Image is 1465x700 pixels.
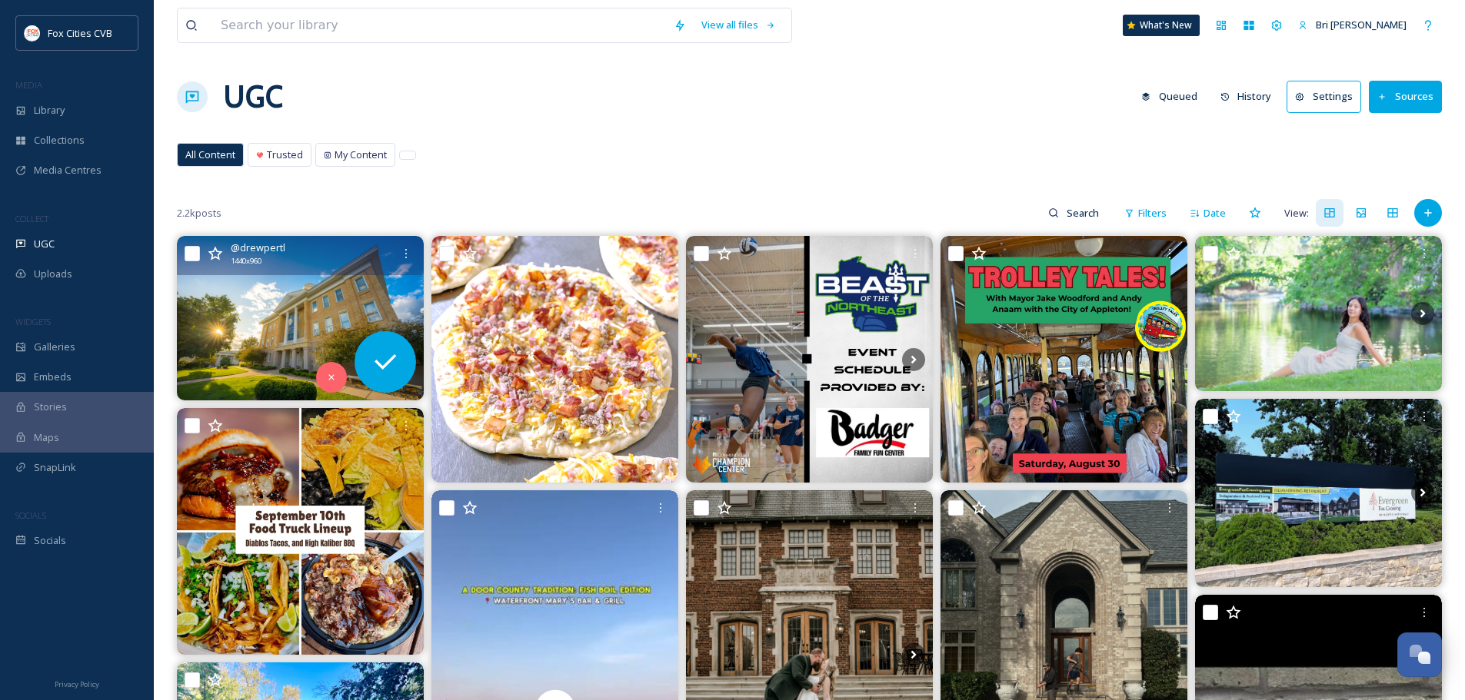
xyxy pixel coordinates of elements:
span: UGC [34,237,55,251]
a: Bri [PERSON_NAME] [1290,10,1414,40]
img: images.png [25,25,40,41]
span: Fox Cities CVB [48,26,112,40]
img: High School Volleyball is BACK!! 🔥🔥 This weekend's schedule is brought to you by badger_sports_pa... [686,236,933,483]
span: Galleries [34,340,75,354]
span: Bri [PERSON_NAME] [1316,18,1407,32]
span: Trusted [267,148,303,162]
span: 2.2k posts [177,206,221,221]
span: SnapLink [34,460,76,475]
span: MEDIA [15,79,42,91]
img: You don't want to miss our September 10th Market! Both Diablos Tacos, and highkaliberbbq will be ... [177,408,424,655]
img: Who's ready for another Trolley Tales?! Join us this Saturday, August 30 from 9:30 AM to 10:30 AM... [941,236,1187,483]
span: SOCIALS [15,509,46,521]
button: Queued [1134,81,1205,111]
span: Date [1204,206,1226,221]
span: Collections [34,133,85,148]
a: Queued [1134,81,1213,111]
a: History [1213,81,1287,111]
span: Uploads [34,267,72,281]
span: My Content [335,148,387,162]
a: View all files [694,10,784,40]
img: The Elgin History Museum at Sunset in late August 2025. #elginil #elginillinois #exploreelgin #el... [177,236,424,400]
span: Stories [34,400,67,414]
span: Embeds [34,370,72,384]
span: Socials [34,533,66,548]
span: Privacy Policy [55,679,99,689]
span: All Content [185,148,235,162]
button: Open Chat [1397,632,1442,677]
button: History [1213,81,1280,111]
span: Media Centres [34,163,102,177]
a: UGC [223,74,283,120]
span: Library [34,103,65,118]
a: What's New [1123,15,1200,36]
a: Settings [1287,81,1369,112]
img: ✨ Evergreen Retirement Community is growing – again! ✨ We’re excited to have provided the tempora... [1195,399,1442,587]
span: WIDGETS [15,316,51,327]
button: Settings [1287,81,1361,112]
a: Privacy Policy [55,674,99,692]
img: We are a few short days away from a long holiday weekend! Hooray! If your plans involve a long ca... [431,236,678,483]
span: Filters [1138,206,1167,221]
input: Search your library [213,8,666,42]
input: Search [1059,197,1109,228]
button: Sources [1369,81,1442,112]
span: Maps [34,430,59,445]
img: Mya // Class of 2026 👩‍🎓 🎓 #appletonwi #appletonphotographer #photographer #classof2026 #seniors ... [1195,236,1442,391]
span: 1440 x 960 [231,256,261,267]
span: @ drewpertl [231,241,285,255]
span: View: [1284,206,1309,221]
span: COLLECT [15,213,48,224]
